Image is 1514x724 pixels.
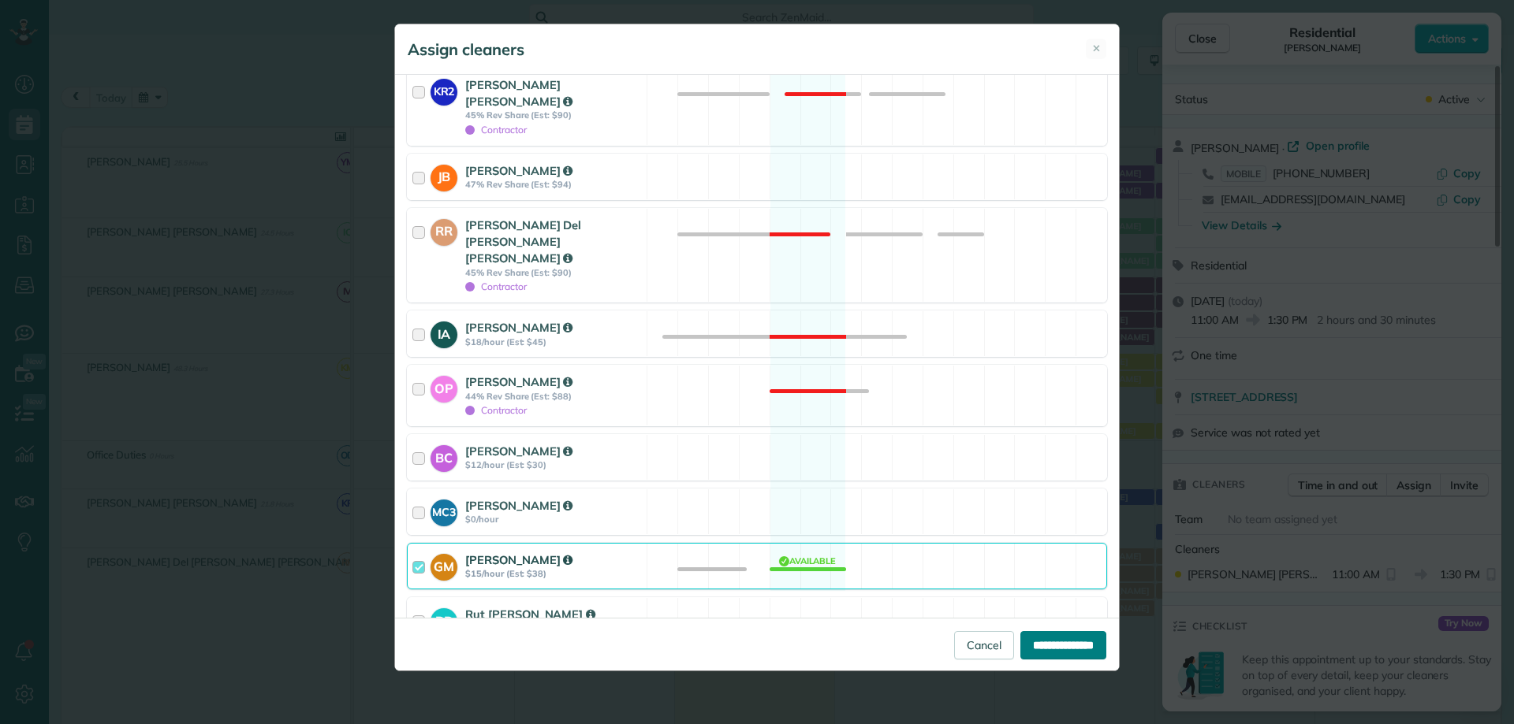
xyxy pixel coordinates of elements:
span: Contractor [465,404,527,416]
span: Contractor [465,124,527,136]
strong: OP [431,376,457,398]
span: Contractor [465,280,527,292]
strong: [PERSON_NAME] [465,163,572,178]
strong: GM [431,554,457,576]
strong: RP [431,608,457,630]
strong: [PERSON_NAME] Del [PERSON_NAME] [PERSON_NAME] [465,217,581,266]
h5: Assign cleaners [408,39,524,61]
strong: IA [431,321,457,343]
strong: 47% Rev Share (Est: $94) [465,179,642,190]
strong: [PERSON_NAME] [465,552,572,567]
strong: $18/hour (Est: $45) [465,336,642,347]
span: ✕ [1092,41,1101,56]
strong: 45% Rev Share (Est: $90) [465,267,642,278]
strong: BC [431,445,457,467]
strong: $15/hour (Est: $38) [465,568,642,579]
strong: [PERSON_NAME] [465,444,572,459]
strong: KR2 [431,79,457,100]
strong: JB [431,165,457,187]
strong: [PERSON_NAME] [465,498,572,513]
strong: Rut [PERSON_NAME] [465,607,595,622]
strong: 44% Rev Share (Est: $88) [465,391,642,402]
strong: 45% Rev Share (Est: $90) [465,110,642,121]
strong: [PERSON_NAME] [465,374,572,389]
strong: [PERSON_NAME] [465,320,572,335]
strong: $0/hour [465,514,642,525]
strong: RR [431,219,457,241]
strong: MC3 [431,499,457,521]
strong: $12/hour (Est: $30) [465,459,642,470]
strong: [PERSON_NAME] [PERSON_NAME] [465,77,572,109]
a: Cancel [954,631,1014,659]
